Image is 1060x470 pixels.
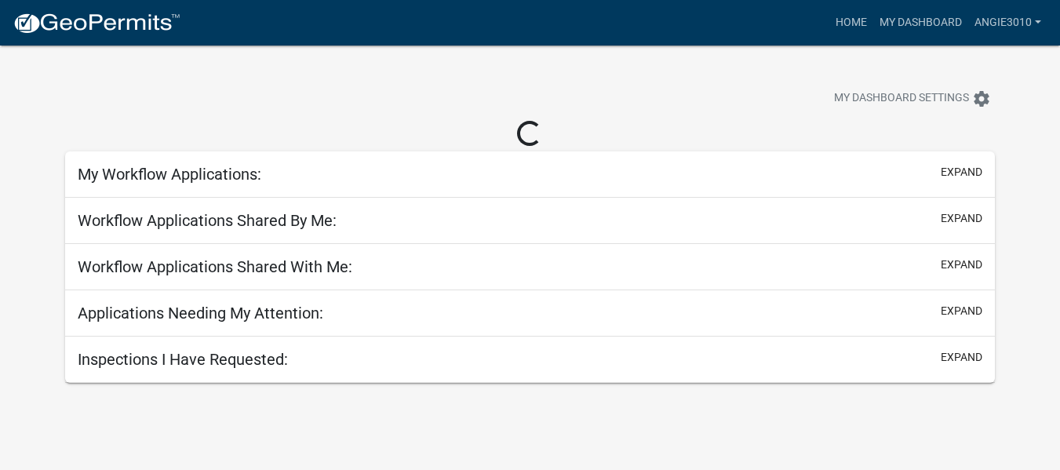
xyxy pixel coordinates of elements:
button: My Dashboard Settingssettings [821,83,1004,114]
h5: Workflow Applications Shared With Me: [78,257,352,276]
h5: Inspections I Have Requested: [78,350,288,369]
h5: My Workflow Applications: [78,165,261,184]
span: My Dashboard Settings [834,89,969,108]
h5: Workflow Applications Shared By Me: [78,211,337,230]
button: expand [941,210,982,227]
button: expand [941,303,982,319]
i: settings [972,89,991,108]
h5: Applications Needing My Attention: [78,304,323,322]
a: Angie3010 [968,8,1047,38]
button: expand [941,257,982,273]
button: expand [941,164,982,180]
button: expand [941,349,982,366]
a: Home [829,8,873,38]
a: My Dashboard [873,8,968,38]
